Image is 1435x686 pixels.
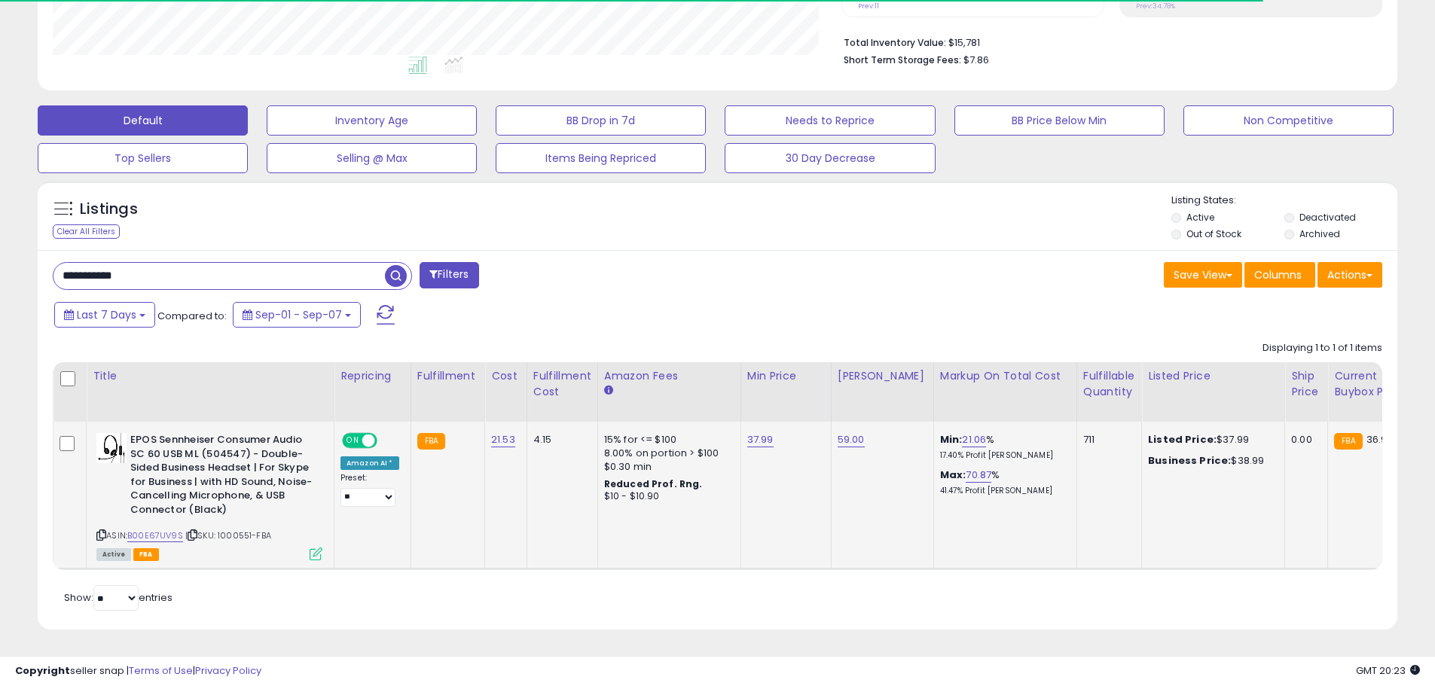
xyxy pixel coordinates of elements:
[940,432,963,447] b: Min:
[64,590,173,605] span: Show: entries
[844,53,961,66] b: Short Term Storage Fees:
[1366,432,1394,447] span: 36.94
[496,143,706,173] button: Items Being Repriced
[96,433,127,463] img: 41kx4jf2AiL._SL40_.jpg
[844,36,946,49] b: Total Inventory Value:
[1254,267,1302,282] span: Columns
[80,199,138,220] h5: Listings
[940,368,1070,384] div: Markup on Total Cost
[54,302,155,328] button: Last 7 Days
[1334,433,1362,450] small: FBA
[604,447,729,460] div: 8.00% on portion > $100
[747,368,825,384] div: Min Price
[233,302,361,328] button: Sep-01 - Sep-07
[1148,433,1273,447] div: $37.99
[940,468,966,482] b: Max:
[1299,211,1356,224] label: Deactivated
[1186,211,1214,224] label: Active
[420,262,478,288] button: Filters
[491,432,515,447] a: 21.53
[267,105,477,136] button: Inventory Age
[966,468,991,483] a: 70.87
[343,434,362,447] span: ON
[417,433,445,450] small: FBA
[1148,453,1231,468] b: Business Price:
[940,433,1065,461] div: %
[940,468,1065,496] div: %
[53,224,120,239] div: Clear All Filters
[838,432,865,447] a: 59.00
[96,433,322,559] div: ASIN:
[725,105,935,136] button: Needs to Reprice
[340,456,399,470] div: Amazon AI *
[1356,663,1420,678] span: 2025-09-15 20:23 GMT
[185,529,271,541] span: | SKU: 1000551-FBA
[1164,262,1242,288] button: Save View
[1148,432,1217,447] b: Listed Price:
[130,433,313,520] b: EPOS Sennheiser Consumer Audio SC 60 USB ML (504547) - Double-Sided Business Headset | For Skype ...
[96,548,131,561] span: All listings currently available for purchase on Amazon
[157,309,227,323] span: Compared to:
[533,433,586,447] div: 4.15
[77,307,136,322] span: Last 7 Days
[940,450,1065,461] p: 17.40% Profit [PERSON_NAME]
[844,32,1371,50] li: $15,781
[940,486,1065,496] p: 41.47% Profit [PERSON_NAME]
[1136,2,1175,11] small: Prev: 34.78%
[1317,262,1382,288] button: Actions
[954,105,1165,136] button: BB Price Below Min
[962,432,986,447] a: 21.06
[15,664,261,678] div: seller snap | |
[1186,227,1241,240] label: Out of Stock
[375,434,399,447] span: OFF
[1083,368,1135,400] div: Fulfillable Quantity
[195,663,261,678] a: Privacy Policy
[1291,368,1321,400] div: Ship Price
[38,143,248,173] button: Top Sellers
[93,368,328,384] div: Title
[340,368,405,384] div: Repricing
[838,368,927,384] div: [PERSON_NAME]
[858,2,879,11] small: Prev: 11
[1244,262,1315,288] button: Columns
[255,307,342,322] span: Sep-01 - Sep-07
[129,663,193,678] a: Terms of Use
[604,433,729,447] div: 15% for <= $100
[1171,194,1397,208] p: Listing States:
[933,362,1076,422] th: The percentage added to the cost of goods (COGS) that forms the calculator for Min & Max prices.
[38,105,248,136] button: Default
[1262,341,1382,355] div: Displaying 1 to 1 of 1 items
[604,368,734,384] div: Amazon Fees
[1291,433,1316,447] div: 0.00
[747,432,774,447] a: 37.99
[1299,227,1340,240] label: Archived
[604,460,729,474] div: $0.30 min
[963,53,989,67] span: $7.86
[127,529,183,542] a: B00E67UV9S
[1148,368,1278,384] div: Listed Price
[340,473,399,507] div: Preset:
[533,368,591,400] div: Fulfillment Cost
[491,368,521,384] div: Cost
[267,143,477,173] button: Selling @ Max
[1148,454,1273,468] div: $38.99
[604,490,729,503] div: $10 - $10.90
[1183,105,1394,136] button: Non Competitive
[1334,368,1412,400] div: Current Buybox Price
[417,368,478,384] div: Fulfillment
[604,384,613,398] small: Amazon Fees.
[15,663,70,678] strong: Copyright
[133,548,159,561] span: FBA
[725,143,935,173] button: 30 Day Decrease
[1083,433,1130,447] div: 711
[604,477,703,490] b: Reduced Prof. Rng.
[496,105,706,136] button: BB Drop in 7d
